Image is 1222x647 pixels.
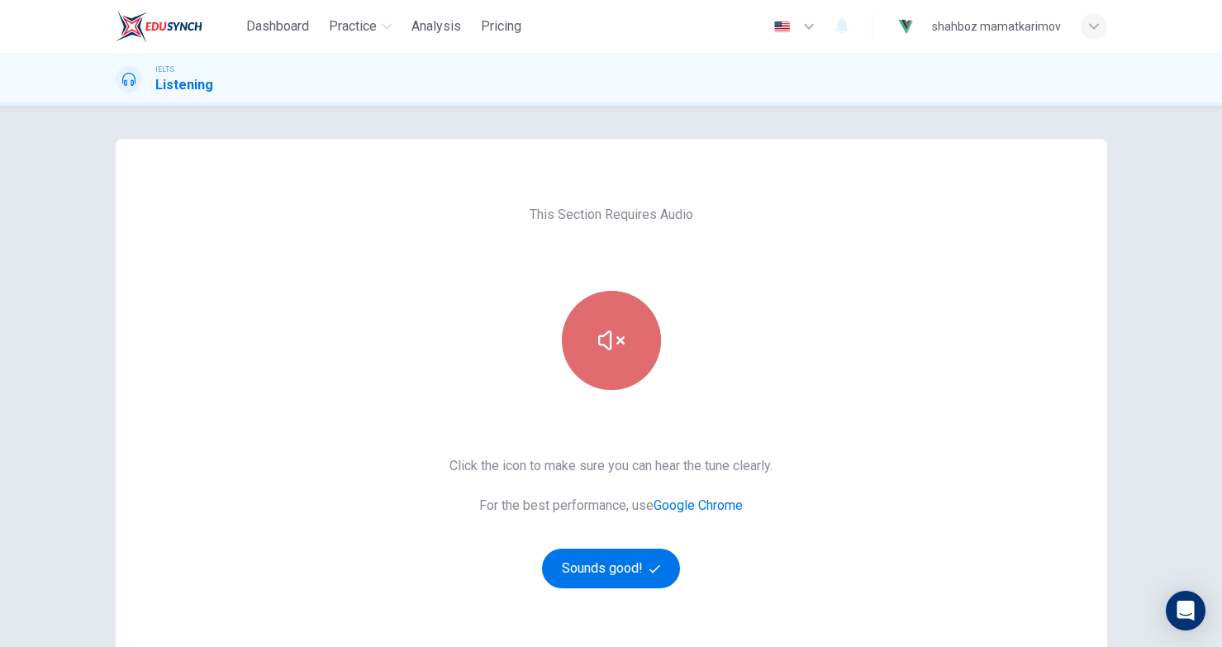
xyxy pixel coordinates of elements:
span: IELTS [155,64,174,75]
span: Practice [329,17,377,36]
button: Analysis [405,12,468,41]
span: Click the icon to make sure you can hear the tune clearly. [449,456,773,476]
h1: Listening [155,75,213,95]
a: EduSynch logo [116,10,240,43]
span: For the best performance, use [449,496,773,516]
button: Practice [322,12,398,41]
a: Google Chrome [654,497,743,513]
img: EduSynch logo [116,10,202,43]
button: Sounds good! [542,549,681,588]
span: Analysis [411,17,461,36]
button: Dashboard [240,12,316,41]
div: shahboz mamatkarimov [932,17,1061,36]
span: This Section Requires Audio [530,205,693,225]
span: Pricing [481,17,521,36]
button: Pricing [474,12,528,41]
span: Dashboard [246,17,309,36]
div: Open Intercom Messenger [1166,591,1205,630]
img: Profile picture [892,13,919,40]
img: en [772,21,792,33]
